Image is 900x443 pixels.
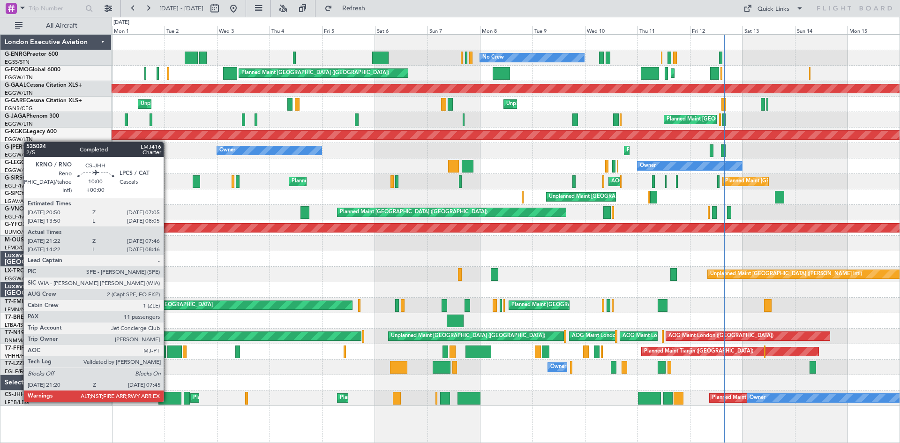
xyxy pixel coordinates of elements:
[5,198,30,205] a: LGAV/ATH
[391,329,545,343] div: Unplanned Maint [GEOGRAPHIC_DATA] ([GEOGRAPHIC_DATA])
[506,97,591,111] div: Unplanned Maint [PERSON_NAME]
[550,360,566,374] div: Owner
[667,113,814,127] div: Planned Maint [GEOGRAPHIC_DATA] ([GEOGRAPHIC_DATA])
[5,244,32,251] a: LFMD/CEQ
[5,392,57,398] a: CS-JHHGlobal 6000
[5,98,26,104] span: G-GARE
[5,129,57,135] a: G-KGKGLegacy 600
[757,5,789,14] div: Quick Links
[322,26,375,34] div: Fri 5
[5,175,59,181] a: G-SIRSCitation Excel
[710,267,862,281] div: Unplanned Maint [GEOGRAPHIC_DATA] ([PERSON_NAME] Intl)
[674,66,821,80] div: Planned Maint [GEOGRAPHIC_DATA] ([GEOGRAPHIC_DATA])
[5,299,62,305] a: T7-EMIHawker 900XP
[668,329,773,343] div: AOG Maint London ([GEOGRAPHIC_DATA])
[5,337,34,344] a: DNMM/LOS
[5,306,32,313] a: LFMN/NCE
[5,315,24,320] span: T7-BRE
[5,90,33,97] a: EGGW/LTN
[5,151,33,158] a: EGGW/LTN
[5,191,25,196] span: G-SPCY
[5,182,29,189] a: EGLF/FAB
[5,353,32,360] a: VHHH/HKG
[5,237,27,243] span: M-OUSE
[5,213,29,220] a: EGLF/FAB
[5,392,25,398] span: CS-JHH
[165,26,217,34] div: Tue 2
[5,144,57,150] span: G-[PERSON_NAME]
[241,66,389,80] div: Planned Maint [GEOGRAPHIC_DATA] ([GEOGRAPHIC_DATA])
[24,23,99,29] span: All Aircraft
[5,229,33,236] a: UUMO/OSF
[5,361,55,367] a: T7-LZZIPraetor 600
[5,330,61,336] a: T7-N1960Legacy 650
[750,391,765,405] div: Owner
[5,113,59,119] a: G-JAGAPhenom 300
[334,5,374,12] span: Refresh
[644,345,753,359] div: Planned Maint Tianjin ([GEOGRAPHIC_DATA])
[427,26,480,34] div: Sun 7
[340,391,487,405] div: Planned Maint [GEOGRAPHIC_DATA] ([GEOGRAPHIC_DATA])
[5,59,30,66] a: EGSS/STN
[217,26,270,34] div: Wed 3
[5,67,29,73] span: G-FOMO
[5,120,33,128] a: EGGW/LTN
[5,368,29,375] a: EGLF/FAB
[5,322,26,329] a: LTBA/ISL
[5,74,33,81] a: EGGW/LTN
[5,105,33,112] a: EGNR/CEG
[482,51,504,65] div: No Crew
[5,136,33,143] a: EGGW/LTN
[5,345,21,351] span: T7-FFI
[5,330,31,336] span: T7-N1960
[79,190,211,204] div: Cleaning [GEOGRAPHIC_DATA] ([PERSON_NAME] Intl)
[511,298,601,312] div: Planned Maint [GEOGRAPHIC_DATA]
[622,329,727,343] div: AOG Maint London ([GEOGRAPHIC_DATA])
[712,391,860,405] div: Planned Maint [GEOGRAPHIC_DATA] ([GEOGRAPHIC_DATA])
[159,4,203,13] span: [DATE] - [DATE]
[5,222,65,227] a: G-YFOXFalcon 2000EX
[5,315,64,320] a: T7-BREChallenger 604
[532,26,585,34] div: Tue 9
[340,205,487,219] div: Planned Maint [GEOGRAPHIC_DATA] ([GEOGRAPHIC_DATA])
[292,174,439,188] div: Planned Maint [GEOGRAPHIC_DATA] ([GEOGRAPHIC_DATA])
[5,83,26,88] span: G-GAAL
[585,26,637,34] div: Wed 10
[5,67,60,73] a: G-FOMOGlobal 6000
[5,113,26,119] span: G-JAGA
[637,26,690,34] div: Thu 11
[5,268,55,274] a: LX-TROLegacy 650
[5,275,33,282] a: EGGW/LTN
[10,18,102,33] button: All Aircraft
[5,52,58,57] a: G-ENRGPraetor 600
[725,174,873,188] div: Planned Maint [GEOGRAPHIC_DATA] ([GEOGRAPHIC_DATA])
[5,399,29,406] a: LFPB/LBG
[193,391,341,405] div: Planned Maint [GEOGRAPHIC_DATA] ([GEOGRAPHIC_DATA])
[480,26,532,34] div: Mon 8
[112,26,165,34] div: Mon 1
[5,144,109,150] a: G-[PERSON_NAME]Cessna Citation XLS
[549,190,701,204] div: Unplanned Maint [GEOGRAPHIC_DATA] ([PERSON_NAME] Intl)
[5,160,55,165] a: G-LEGCLegacy 600
[123,298,213,312] div: Planned Maint [GEOGRAPHIC_DATA]
[742,26,795,34] div: Sat 13
[320,1,376,16] button: Refresh
[5,361,24,367] span: T7-LZZI
[5,160,25,165] span: G-LEGC
[219,143,235,158] div: Owner
[572,329,677,343] div: AOG Maint London ([GEOGRAPHIC_DATA])
[5,345,47,351] a: T7-FFIFalcon 7X
[690,26,742,34] div: Fri 12
[5,191,55,196] a: G-SPCYLegacy 650
[627,143,774,158] div: Planned Maint [GEOGRAPHIC_DATA] ([GEOGRAPHIC_DATA])
[5,206,68,212] a: G-VNORChallenger 650
[5,167,33,174] a: EGGW/LTN
[5,237,73,243] a: M-OUSECitation Mustang
[5,52,27,57] span: G-ENRG
[739,1,808,16] button: Quick Links
[270,26,322,34] div: Thu 4
[5,98,82,104] a: G-GARECessna Citation XLS+
[375,26,427,34] div: Sat 6
[640,159,656,173] div: Owner
[795,26,847,34] div: Sun 14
